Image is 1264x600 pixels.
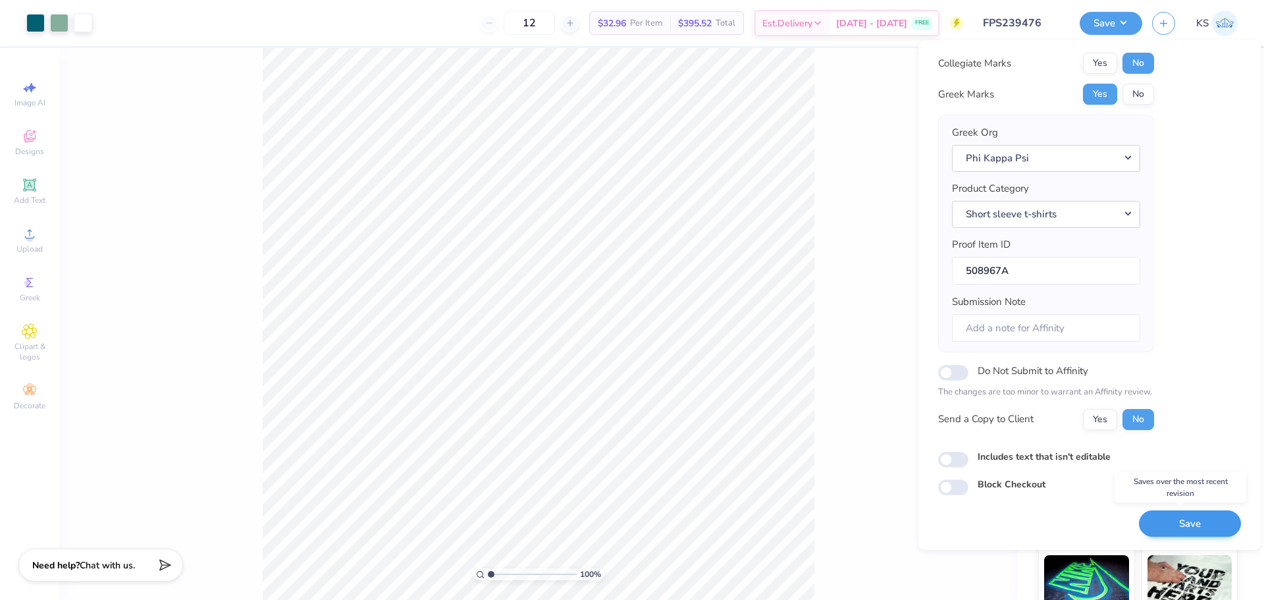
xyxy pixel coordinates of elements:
button: Save [1139,510,1241,537]
div: Greek Marks [938,87,994,102]
img: Kath Sales [1212,11,1238,36]
label: Product Category [952,181,1029,196]
input: Untitled Design [973,10,1070,36]
a: KS [1196,11,1238,36]
label: Proof Item ID [952,237,1011,252]
span: $32.96 [598,16,626,30]
button: Phi Kappa Psi [952,145,1140,172]
label: Greek Org [952,125,998,140]
button: No [1122,409,1154,430]
span: Chat with us. [80,559,135,572]
span: Decorate [14,400,45,411]
span: Upload [16,244,43,254]
span: Designs [15,146,44,157]
span: [DATE] - [DATE] [836,16,907,30]
span: 100 % [580,568,601,580]
span: Est. Delivery [762,16,812,30]
span: Add Text [14,195,45,205]
span: Total [716,16,735,30]
strong: Need help? [32,559,80,572]
span: FREE [915,18,929,28]
button: Yes [1083,84,1117,105]
button: Yes [1083,53,1117,74]
button: No [1122,53,1154,74]
button: Yes [1083,409,1117,430]
span: Per Item [630,16,662,30]
button: No [1122,84,1154,105]
span: Greek [20,292,40,303]
label: Do Not Submit to Affinity [978,362,1088,379]
div: Saves over the most recent revision [1115,472,1246,503]
span: Image AI [14,97,45,108]
input: Add a note for Affinity [952,314,1140,342]
span: Clipart & logos [7,341,53,362]
button: Short sleeve t-shirts [952,201,1140,228]
input: – – [504,11,555,35]
span: KS [1196,16,1209,31]
span: $395.52 [678,16,712,30]
label: Block Checkout [978,477,1045,491]
p: The changes are too minor to warrant an Affinity review. [938,386,1154,399]
label: Includes text that isn't editable [978,450,1111,464]
div: Collegiate Marks [938,56,1011,71]
div: Send a Copy to Client [938,412,1034,427]
button: Save [1080,12,1142,35]
label: Submission Note [952,294,1026,310]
